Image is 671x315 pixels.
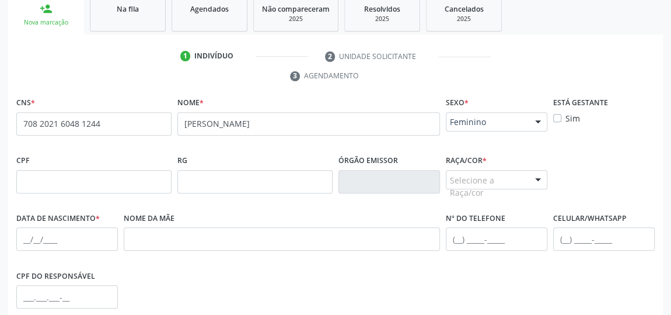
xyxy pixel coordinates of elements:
[565,112,580,124] label: Sim
[180,51,191,61] div: 1
[16,285,118,309] input: ___.___.___-__
[16,94,35,112] label: CNS
[446,210,505,228] label: Nº do Telefone
[364,4,400,14] span: Resolvidos
[116,115,167,128] span: none
[435,15,493,23] div: 2025
[262,15,330,23] div: 2025
[16,267,95,285] label: CPF do responsável
[177,152,187,170] label: RG
[446,94,469,112] label: Sexo
[553,94,608,112] label: Está gestante
[177,94,204,112] label: Nome
[262,4,330,14] span: Não compareceram
[553,227,655,251] input: (__) _____-_____
[445,4,484,14] span: Cancelados
[450,116,523,128] span: Feminino
[16,227,118,251] input: __/__/____
[16,18,76,27] div: Nova marcação
[16,152,30,170] label: CPF
[40,2,53,15] div: person_add
[446,227,547,251] input: (__) _____-_____
[117,4,139,14] span: Na fila
[124,210,174,228] label: Nome da mãe
[16,210,100,228] label: Data de nascimento
[338,152,398,170] label: Órgão emissor
[446,152,487,170] label: Raça/cor
[450,174,523,199] span: Selecione a Raça/cor
[194,51,233,61] div: Indivíduo
[553,210,627,228] label: Celular/WhatsApp
[190,4,229,14] span: Agendados
[353,15,411,23] div: 2025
